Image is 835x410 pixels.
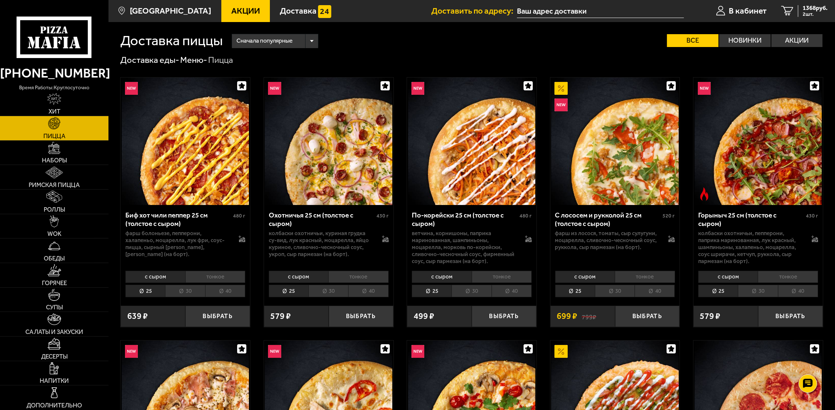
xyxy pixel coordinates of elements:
li: с сыром [125,271,185,283]
span: Доставка [280,7,317,15]
li: тонкое [758,271,818,283]
img: Новинка [698,82,711,95]
span: Роллы [44,206,65,213]
div: По-корейски 25 см (толстое с сыром) [412,211,518,228]
img: Новинка [268,82,281,95]
button: Выбрать [615,306,680,327]
span: 699 ₽ [557,312,577,321]
div: Горыныч 25 см (толстое с сыром) [698,211,804,228]
img: Горыныч 25 см (толстое с сыром) [695,78,822,205]
li: тонкое [472,271,532,283]
span: 2 шт. [803,12,828,17]
span: Доставить по адресу: [431,7,517,15]
span: 499 ₽ [414,312,434,321]
li: тонкое [328,271,389,283]
span: Сначала популярные [236,33,293,49]
li: 40 [492,285,532,297]
img: Новинка [411,345,424,358]
li: 30 [308,285,348,297]
span: 520 г [663,213,675,219]
span: Здоровцева, 27, к.2, п.5, кв.157 [517,4,684,18]
span: Наборы [42,157,67,163]
span: Супы [46,304,63,310]
span: 579 ₽ [270,312,291,321]
img: Охотничья 25 см (толстое с сыром) [265,78,392,205]
span: 639 ₽ [127,312,148,321]
p: фарш болоньезе, пепперони, халапеньо, моцарелла, лук фри, соус-пицца, сырный [PERSON_NAME], [PERS... [125,230,230,258]
span: [GEOGRAPHIC_DATA] [130,7,211,15]
span: Дополнительно [26,402,82,409]
h1: Доставка пиццы [120,34,223,48]
li: 30 [738,285,778,297]
p: ветчина, корнишоны, паприка маринованная, шампиньоны, моцарелла, морковь по-корейски, сливочно-че... [412,230,516,265]
s: 799 ₽ [582,312,596,321]
span: 1368 руб. [803,5,828,11]
a: НовинкаОстрое блюдоГорыныч 25 см (толстое с сыром) [693,78,823,205]
li: 30 [595,285,635,297]
li: 30 [452,285,491,297]
button: Выбрать [185,306,250,327]
li: 40 [778,285,818,297]
label: Акции [771,34,823,47]
li: с сыром [555,271,615,283]
li: 40 [205,285,245,297]
div: Пицца [208,54,233,66]
img: Острое блюдо [698,187,711,200]
li: с сыром [269,271,329,283]
li: 40 [635,285,675,297]
img: 15daf4d41897b9f0e9f617042186c801.svg [318,5,331,18]
a: НовинкаБиф хот чили пеппер 25 см (толстое с сыром) [121,78,250,205]
li: тонкое [615,271,675,283]
span: Обеды [44,255,65,262]
span: 480 г [520,213,532,219]
span: 579 ₽ [700,312,721,321]
button: Выбрать [472,306,536,327]
span: 480 г [233,213,245,219]
span: 430 г [377,213,389,219]
p: колбаски Охотничьи, пепперони, паприка маринованная, лук красный, шампиньоны, халапеньо, моцарелл... [698,230,803,265]
span: В кабинет [729,7,767,15]
span: Акции [231,7,260,15]
li: с сыром [698,271,758,283]
p: колбаски охотничьи, куриная грудка су-вид, лук красный, моцарелла, яйцо куриное, сливочно-чесночн... [269,230,373,258]
a: АкционныйНовинкаС лососем и рукколой 25 см (толстое с сыром) [550,78,680,205]
li: 25 [125,285,165,297]
span: Пицца [43,133,65,139]
span: Напитки [40,378,69,384]
span: Хит [49,108,60,115]
img: Новинка [125,345,138,358]
a: НовинкаОхотничья 25 см (толстое с сыром) [264,78,393,205]
img: С лососем и рукколой 25 см (толстое с сыром) [551,78,679,205]
li: тонкое [185,271,246,283]
p: фарш из лосося, томаты, сыр сулугуни, моцарелла, сливочно-чесночный соус, руккола, сыр пармезан (... [555,230,660,251]
li: 25 [555,285,595,297]
img: Биф хот чили пеппер 25 см (толстое с сыром) [122,78,249,205]
input: Ваш адрес доставки [517,4,684,18]
img: Новинка [268,345,281,358]
li: 25 [412,285,452,297]
div: С лососем и рукколой 25 см (толстое с сыром) [555,211,661,228]
img: Акционный [554,82,567,95]
img: Акционный [554,345,567,358]
img: По-корейски 25 см (толстое с сыром) [408,78,536,205]
a: НовинкаПо-корейски 25 см (толстое с сыром) [407,78,536,205]
li: 25 [269,285,308,297]
label: Все [667,34,718,47]
span: Римская пицца [29,182,80,188]
span: 430 г [806,213,818,219]
li: с сыром [412,271,472,283]
span: Горячее [42,280,67,286]
div: Биф хот чили пеппер 25 см (толстое с сыром) [125,211,231,228]
button: Выбрать [758,306,823,327]
li: 25 [698,285,738,297]
a: Меню- [180,55,207,65]
span: Десерты [41,353,68,360]
span: Салаты и закуски [25,329,83,335]
li: 30 [165,285,205,297]
a: Доставка еды- [120,55,179,65]
img: Новинка [125,82,138,95]
label: Новинки [719,34,771,47]
button: Выбрать [329,306,393,327]
li: 40 [348,285,388,297]
img: Новинка [411,82,424,95]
